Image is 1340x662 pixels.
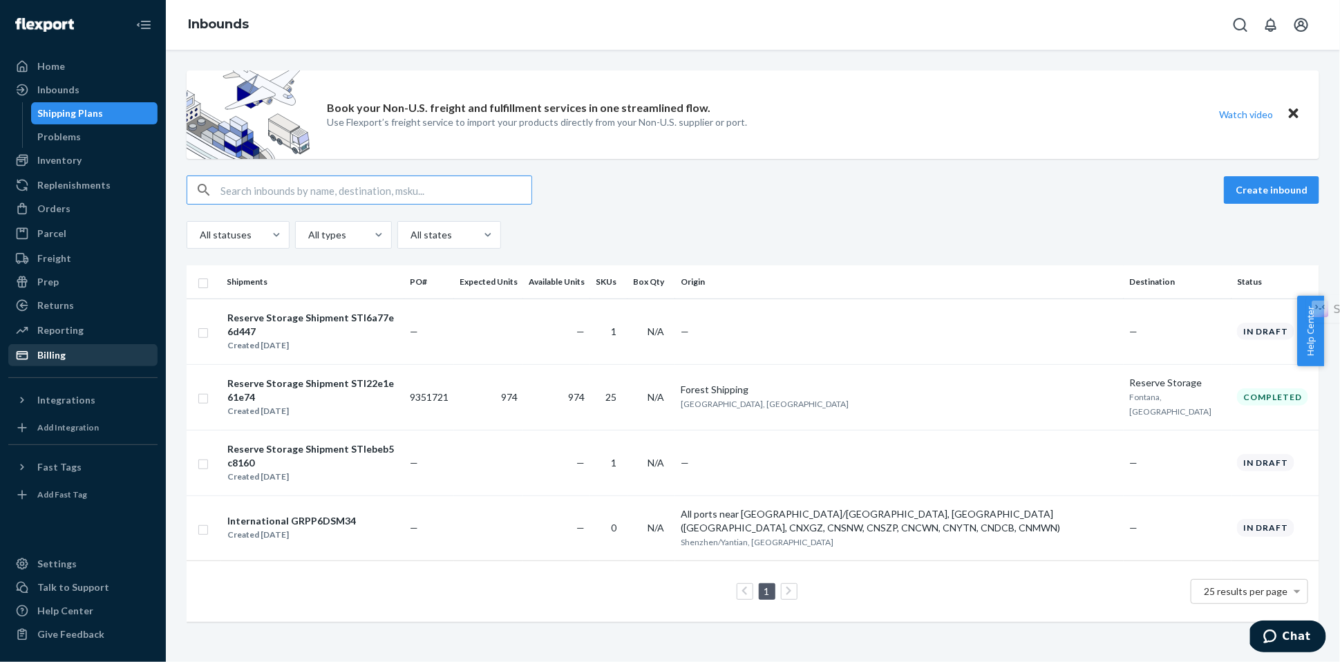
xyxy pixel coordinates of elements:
[38,106,104,120] div: Shipping Plans
[762,585,773,597] a: Page 1 is your current page
[227,339,398,352] div: Created [DATE]
[1237,323,1294,340] div: In draft
[37,393,95,407] div: Integrations
[568,391,585,403] span: 974
[38,130,82,144] div: Problems
[15,18,74,32] img: Flexport logo
[8,553,158,575] a: Settings
[8,600,158,622] a: Help Center
[1210,104,1282,124] button: Watch video
[37,460,82,474] div: Fast Tags
[410,457,418,469] span: —
[648,522,664,533] span: N/A
[188,17,249,32] a: Inbounds
[1250,621,1326,655] iframe: Opens a widget where you can chat to one of our agents
[307,228,308,242] input: All types
[648,325,664,337] span: N/A
[409,228,411,242] input: All states
[31,102,158,124] a: Shipping Plans
[675,265,1124,299] th: Origin
[8,55,158,77] a: Home
[37,178,111,192] div: Replenishments
[327,115,748,129] p: Use Flexport’s freight service to import your products directly from your Non-U.S. supplier or port.
[37,604,93,618] div: Help Center
[590,265,627,299] th: SKUs
[681,537,833,547] span: Shenzhen/Yantian, [GEOGRAPHIC_DATA]
[31,126,158,148] a: Problems
[1227,11,1254,39] button: Open Search Box
[37,153,82,167] div: Inventory
[37,59,65,73] div: Home
[8,576,158,598] button: Talk to Support
[227,442,398,470] div: Reserve Storage Shipment STIebeb5c8160
[37,83,79,97] div: Inbounds
[627,265,675,299] th: Box Qty
[404,265,454,299] th: PO#
[8,79,158,101] a: Inbounds
[227,470,398,484] div: Created [DATE]
[681,325,689,337] span: —
[8,198,158,220] a: Orders
[8,223,158,245] a: Parcel
[611,325,616,337] span: 1
[1297,296,1324,366] span: Help Center
[681,457,689,469] span: —
[1129,325,1138,337] span: —
[37,557,77,571] div: Settings
[220,176,531,204] input: Search inbounds by name, destination, msku...
[1287,11,1315,39] button: Open account menu
[681,507,1118,535] div: All ports near [GEOGRAPHIC_DATA]/[GEOGRAPHIC_DATA], [GEOGRAPHIC_DATA] ([GEOGRAPHIC_DATA], CNXGZ, ...
[130,11,158,39] button: Close Navigation
[37,275,59,289] div: Prep
[1237,519,1294,536] div: In draft
[501,391,518,403] span: 974
[198,228,200,242] input: All statuses
[8,294,158,316] a: Returns
[410,325,418,337] span: —
[227,528,356,542] div: Created [DATE]
[37,422,99,433] div: Add Integration
[648,457,664,469] span: N/A
[648,391,664,403] span: N/A
[681,399,849,409] span: [GEOGRAPHIC_DATA], [GEOGRAPHIC_DATA]
[8,271,158,293] a: Prep
[221,265,404,299] th: Shipments
[576,325,585,337] span: —
[1237,388,1308,406] div: Completed
[1129,522,1138,533] span: —
[8,247,158,269] a: Freight
[227,514,356,528] div: International GRPP6DSM34
[1224,176,1319,204] button: Create inbound
[37,580,109,594] div: Talk to Support
[227,377,398,404] div: Reserve Storage Shipment STI22e1e61e74
[327,100,711,116] p: Book your Non-U.S. freight and fulfillment services in one streamlined flow.
[8,484,158,506] a: Add Fast Tag
[37,348,66,362] div: Billing
[8,319,158,341] a: Reporting
[404,364,454,430] td: 9351721
[37,489,87,500] div: Add Fast Tag
[37,202,70,216] div: Orders
[523,265,590,299] th: Available Units
[1124,265,1232,299] th: Destination
[681,383,1118,397] div: Forest Shipping
[1237,454,1294,471] div: In draft
[8,149,158,171] a: Inventory
[8,344,158,366] a: Billing
[37,627,104,641] div: Give Feedback
[8,623,158,645] button: Give Feedback
[410,522,418,533] span: —
[8,417,158,439] a: Add Integration
[177,5,260,45] ol: breadcrumbs
[605,391,616,403] span: 25
[576,522,585,533] span: —
[454,265,523,299] th: Expected Units
[8,456,158,478] button: Fast Tags
[227,404,398,418] div: Created [DATE]
[611,457,616,469] span: 1
[37,323,84,337] div: Reporting
[8,389,158,411] button: Integrations
[1257,11,1285,39] button: Open notifications
[576,457,585,469] span: —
